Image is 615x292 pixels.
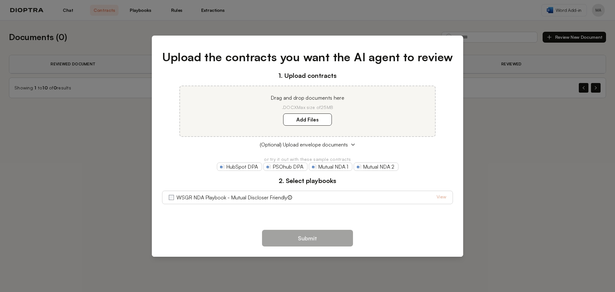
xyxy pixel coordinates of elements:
[162,156,453,163] p: or try it out with these sample contracts
[162,71,453,80] h3: 1. Upload contracts
[162,48,453,66] h1: Upload the contracts you want the AI agent to review
[188,94,427,102] p: Drag and drop documents here
[263,163,307,171] a: PSOhub DPA
[188,104,427,111] p: .DOCX Max size of 25MB
[176,194,287,201] label: WSGR NDA Playbook - Mutual Discloser Friendly
[262,230,353,246] button: Submit
[309,163,352,171] a: Mutual NDA 1
[354,163,398,171] a: Mutual NDA 2
[437,194,446,201] a: View
[283,113,332,126] label: Add Files
[162,176,453,186] h3: 2. Select playbooks
[260,141,348,148] span: (Optional) Upload envelope documents
[217,163,262,171] a: HubSpot DPA
[162,141,453,148] button: (Optional) Upload envelope documents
